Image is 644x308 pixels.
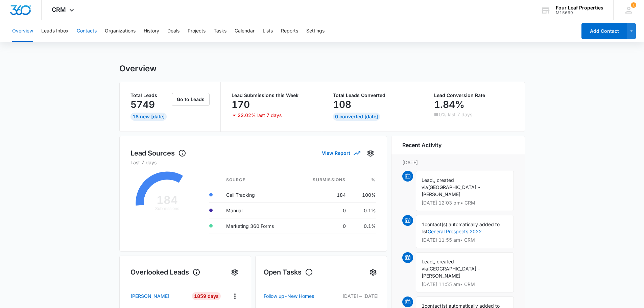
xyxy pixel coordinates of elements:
p: [PERSON_NAME] [130,292,169,300]
p: Total Leads [130,93,171,98]
p: [DATE] 11:55 am • CRM [422,238,508,242]
p: 108 [333,99,351,110]
div: notifications count [631,2,636,8]
button: Overview [12,20,33,42]
p: Total Leads Converted [333,93,412,98]
button: Add Contact [581,23,627,39]
span: , created via [422,177,454,190]
p: Last 7 days [130,159,376,166]
h1: Lead Sources [130,148,186,158]
td: Manual [221,203,295,218]
h1: Overview [119,64,157,74]
div: 1859 Days [192,292,221,300]
button: Contacts [77,20,97,42]
span: , created via [422,259,454,271]
button: Settings [368,267,379,278]
span: [GEOGRAPHIC_DATA] - [PERSON_NAME] [422,266,481,279]
td: 0.1% [351,203,376,218]
p: Lead Conversion Rate [434,93,514,98]
td: Marketing 360 Forms [221,218,295,234]
td: 100% [351,187,376,203]
button: Settings [306,20,325,42]
th: % [351,173,376,187]
h1: Overlooked Leads [130,267,200,277]
button: Organizations [105,20,136,42]
p: [DATE] [402,159,514,166]
span: CRM [52,6,66,13]
button: Leads Inbox [41,20,69,42]
h6: Recent Activity [402,141,442,149]
div: account name [556,5,603,10]
button: Settings [365,148,376,159]
th: Submissions [295,173,351,187]
button: Lists [263,20,273,42]
span: [GEOGRAPHIC_DATA] - [PERSON_NAME] [422,184,481,197]
h1: Open Tasks [264,267,313,277]
p: 5749 [130,99,155,110]
td: 184 [295,187,351,203]
button: Settings [229,267,240,278]
button: Deals [167,20,180,42]
p: [DATE] 11:55 am • CRM [422,282,508,287]
button: Projects [188,20,206,42]
button: History [144,20,159,42]
a: General Prospects 2022 [428,229,482,234]
td: 0 [295,218,351,234]
a: Go to Leads [172,96,210,102]
th: Source [221,173,295,187]
td: 0 [295,203,351,218]
p: 1.84% [434,99,464,110]
p: [DATE] 12:03 pm • CRM [422,200,508,205]
button: Tasks [214,20,226,42]
p: 170 [232,99,250,110]
button: Calendar [235,20,255,42]
p: 0% last 7 days [439,112,472,117]
span: 1 [422,221,425,227]
button: Actions [230,291,240,301]
span: Lead, [422,259,434,264]
span: Lead, [422,177,434,183]
a: Follow up-New Homes [264,292,334,300]
p: [DATE] – [DATE] [334,292,379,300]
button: View Report [322,147,360,159]
div: account id [556,10,603,15]
p: Lead Submissions this Week [232,93,311,98]
button: Reports [281,20,298,42]
button: Go to Leads [172,93,210,106]
div: 18 New [DATE] [130,113,167,121]
td: Call Tracking [221,187,295,203]
p: 22.02% last 7 days [238,113,282,118]
td: 0.1% [351,218,376,234]
span: 1 [631,2,636,8]
div: 0 Converted [DATE] [333,113,380,121]
span: contact(s) automatically added to list [422,221,500,234]
a: [PERSON_NAME] [130,292,187,300]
